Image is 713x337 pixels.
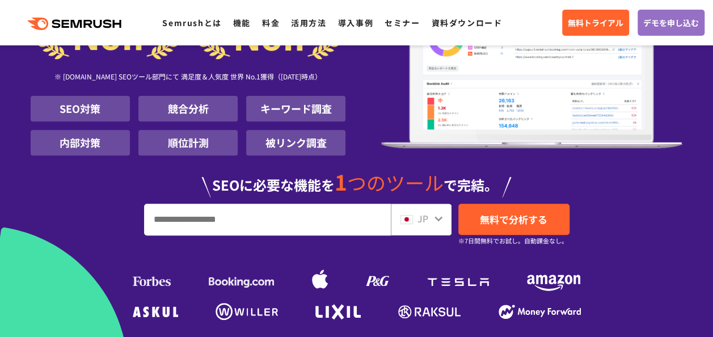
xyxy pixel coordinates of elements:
a: 無料で分析する [458,204,569,235]
span: 無料トライアル [568,16,623,29]
a: 機能 [233,17,251,28]
li: 被リンク調査 [246,130,345,155]
a: 導入事例 [338,17,373,28]
span: で完結。 [444,175,498,195]
a: 活用方法 [291,17,326,28]
a: 無料トライアル [562,10,629,36]
li: キーワード調査 [246,96,345,121]
span: デモを申し込む [643,16,699,29]
li: 競合分析 [138,96,238,121]
a: デモを申し込む [638,10,704,36]
span: 無料で分析する [480,212,547,226]
span: JP [417,212,428,225]
a: 料金 [262,17,280,28]
span: つのツール [347,168,444,196]
div: SEOに必要な機能を [31,160,683,197]
li: 順位計測 [138,130,238,155]
li: SEO対策 [31,96,130,121]
a: Semrushとは [162,17,221,28]
a: セミナー [385,17,420,28]
div: ※ [DOMAIN_NAME] SEOツール部門にて 満足度＆人気度 世界 No.1獲得（[DATE]時点） [31,60,346,96]
small: ※7日間無料でお試し。自動課金なし。 [458,235,568,246]
span: 1 [335,166,347,197]
li: 内部対策 [31,130,130,155]
a: 資料ダウンロード [431,17,502,28]
input: URL、キーワードを入力してください [145,204,390,235]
